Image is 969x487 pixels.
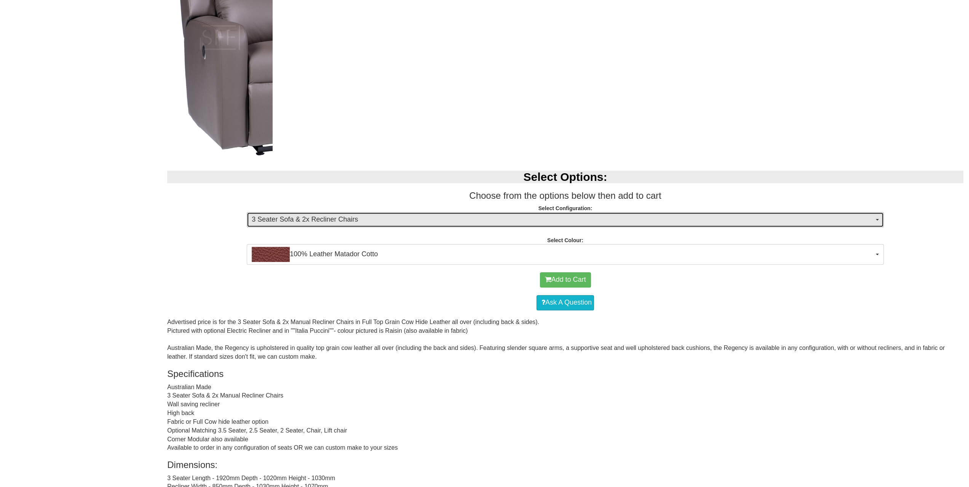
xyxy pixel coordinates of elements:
[538,205,592,211] strong: Select Configuration:
[167,191,963,201] h3: Choose from the options below then add to cart
[167,369,963,379] h3: Specifications
[247,244,884,265] button: 100% Leather Matador Cotto100% Leather Matador Cotto
[247,212,884,227] button: 3 Seater Sofa & 2x Recliner Chairs
[167,460,963,470] h3: Dimensions:
[547,237,583,243] strong: Select Colour:
[252,247,290,262] img: 100% Leather Matador Cotto
[540,272,591,287] button: Add to Cart
[524,171,607,183] b: Select Options:
[536,295,594,310] a: Ask A Question
[252,247,874,262] span: 100% Leather Matador Cotto
[252,215,874,225] span: 3 Seater Sofa & 2x Recliner Chairs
